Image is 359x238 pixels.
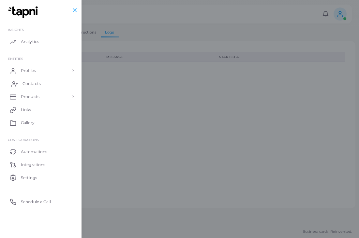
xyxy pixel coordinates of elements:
[5,90,77,103] a: Products
[21,162,45,168] span: Integrations
[21,68,36,74] span: Profiles
[21,175,37,181] span: Settings
[8,28,24,32] span: INSIGHTS
[8,57,23,61] span: ENTITIES
[8,138,39,142] span: Configurations
[21,149,47,155] span: Automations
[22,81,41,87] span: Contacts
[5,64,77,77] a: Profiles
[5,158,77,171] a: Integrations
[5,145,77,158] a: Automations
[21,39,39,45] span: Analytics
[21,199,51,205] span: Schedule a Call
[21,107,31,113] span: Links
[21,94,39,100] span: Products
[5,77,77,90] a: Contacts
[5,103,77,116] a: Links
[21,120,35,126] span: Gallery
[5,116,77,129] a: Gallery
[6,6,42,18] img: logo
[5,195,77,208] a: Schedule a Call
[5,35,77,48] a: Analytics
[5,171,77,184] a: Settings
